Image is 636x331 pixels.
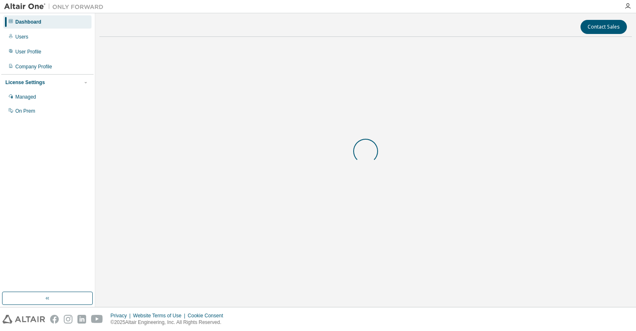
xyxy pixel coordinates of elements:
p: © 2025 Altair Engineering, Inc. All Rights Reserved. [111,319,228,326]
img: linkedin.svg [77,315,86,324]
div: Company Profile [15,63,52,70]
img: youtube.svg [91,315,103,324]
div: Privacy [111,312,133,319]
img: facebook.svg [50,315,59,324]
div: User Profile [15,48,41,55]
div: Dashboard [15,19,41,25]
div: On Prem [15,108,35,114]
img: altair_logo.svg [2,315,45,324]
div: Website Terms of Use [133,312,188,319]
div: Managed [15,94,36,100]
div: Users [15,34,28,40]
img: Altair One [4,2,108,11]
div: Cookie Consent [188,312,228,319]
button: Contact Sales [581,20,627,34]
div: License Settings [5,79,45,86]
img: instagram.svg [64,315,72,324]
